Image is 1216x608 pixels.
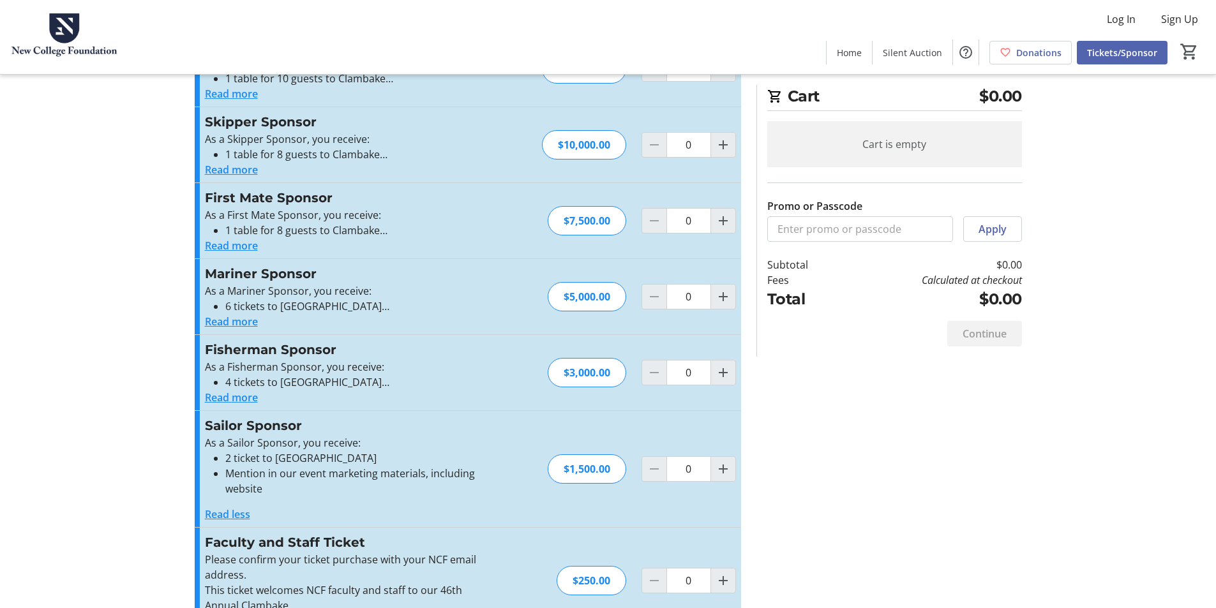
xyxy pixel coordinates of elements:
li: 2 ticket to [GEOGRAPHIC_DATA] [225,450,484,466]
a: Silent Auction [873,41,952,64]
button: Increment by one [711,457,735,481]
p: As a Fisherman Sponsor, you receive: [205,359,484,374]
input: Sailor Sponsor Quantity [666,456,711,482]
td: Total [767,288,841,311]
div: $5,000.00 [548,282,626,311]
h3: Sailor Sponsor [205,416,484,435]
h2: Cart [767,85,1022,111]
p: Please confirm your ticket purchase with your NCF email address. [205,552,484,582]
span: Log In [1107,11,1136,27]
td: Subtotal [767,257,841,272]
p: As a First Mate Sponsor, you receive: [205,207,484,223]
td: Fees [767,272,841,288]
input: Skipper Sponsor Quantity [666,132,711,158]
li: 1 table for 10 guests to Clambake [225,71,484,86]
div: $3,000.00 [548,358,626,387]
li: 6 tickets to [GEOGRAPHIC_DATA] [225,299,484,314]
input: Enter promo or passcode [767,216,953,242]
span: Sign Up [1161,11,1198,27]
input: Fisherman Sponsor Quantity [666,360,711,385]
input: First Mate Sponsor Quantity [666,208,711,234]
td: $0.00 [841,288,1021,311]
img: New College Foundation's Logo [8,5,121,69]
span: Apply [979,221,1007,237]
li: 4 tickets to [GEOGRAPHIC_DATA] [225,374,484,390]
button: Log In [1097,9,1146,29]
button: Read more [205,162,258,177]
h3: Mariner Sponsor [205,264,484,283]
p: As a Sailor Sponsor, you receive: [205,435,484,450]
h3: Fisherman Sponsor [205,340,484,359]
div: $7,500.00 [548,206,626,235]
p: As a Skipper Sponsor, you receive: [205,131,484,147]
span: Donations [1016,46,1062,59]
div: Cart is empty [767,121,1022,167]
button: Read less [205,507,250,522]
span: Silent Auction [883,46,942,59]
button: Help [953,40,979,65]
button: Increment by one [711,209,735,233]
button: Read more [205,238,258,253]
td: Calculated at checkout [841,272,1021,288]
li: 1 table for 8 guests to Clambake [225,147,484,162]
button: Cart [1178,40,1201,63]
span: Home [837,46,862,59]
button: Sign Up [1151,9,1208,29]
div: $1,500.00 [548,454,626,484]
li: 1 table for 8 guests to Clambake [225,223,484,238]
div: $10,000.00 [542,130,626,159]
button: Read more [205,390,258,405]
td: $0.00 [841,257,1021,272]
button: Apply [963,216,1022,242]
input: Mariner Sponsor Quantity [666,284,711,309]
h3: Faculty and Staff Ticket [205,533,484,552]
button: Read more [205,86,258,101]
button: Increment by one [711,360,735,385]
h3: First Mate Sponsor [205,188,484,207]
span: Tickets/Sponsor [1087,46,1157,59]
label: Promo or Passcode [767,198,862,214]
a: Home [827,41,872,64]
button: Read more [205,314,258,329]
h3: Skipper Sponsor [205,112,484,131]
span: $0.00 [979,85,1022,108]
li: Mention in our event marketing materials, including website [225,466,484,496]
button: Increment by one [711,568,735,593]
a: Tickets/Sponsor [1077,41,1167,64]
div: $250.00 [557,566,626,595]
input: Faculty and Staff Ticket Quantity [666,568,711,593]
a: Donations [989,41,1072,64]
button: Increment by one [711,133,735,157]
button: Increment by one [711,285,735,309]
p: As a Mariner Sponsor, you receive: [205,283,484,299]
